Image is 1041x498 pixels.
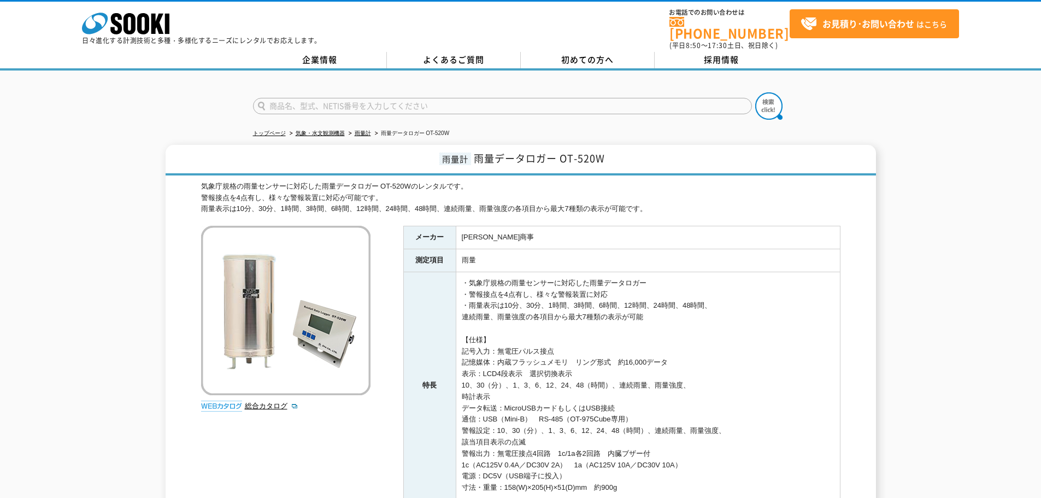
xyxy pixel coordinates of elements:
[253,130,286,136] a: トップページ
[403,249,456,272] th: 測定項目
[387,52,521,68] a: よくあるご質問
[82,37,321,44] p: 日々進化する計測技術と多種・多様化するニーズにレンタルでお応えします。
[801,16,947,32] span: はこちら
[456,249,840,272] td: 雨量
[201,226,370,395] img: 雨量データロガー OT-520W
[403,226,456,249] th: メーカー
[253,98,752,114] input: 商品名、型式、NETIS番号を入力してください
[296,130,345,136] a: 気象・水文観測機器
[669,40,778,50] span: (平日 ～ 土日、祝日除く)
[521,52,655,68] a: 初めての方へ
[245,402,298,410] a: 総合カタログ
[790,9,959,38] a: お見積り･お問い合わせはこちら
[708,40,727,50] span: 17:30
[686,40,701,50] span: 8:50
[669,17,790,39] a: [PHONE_NUMBER]
[822,17,914,30] strong: お見積り･お問い合わせ
[253,52,387,68] a: 企業情報
[355,130,371,136] a: 雨量計
[655,52,789,68] a: 採用情報
[201,181,840,215] div: 気象庁規格の雨量センサーに対応した雨量データロガー OT-520Wのレンタルです。 警報接点を4点有し、様々な警報装置に対応が可能です。 雨量表示は10分、30分、1時間、3時間、6時間、12時...
[201,401,242,412] img: webカタログ
[669,9,790,16] span: お電話でのお問い合わせは
[373,128,450,139] li: 雨量データロガー OT-520W
[456,226,840,249] td: [PERSON_NAME]商事
[561,54,614,66] span: 初めての方へ
[439,153,471,165] span: 雨量計
[755,92,783,120] img: btn_search.png
[474,151,605,166] span: 雨量データロガー OT-520W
